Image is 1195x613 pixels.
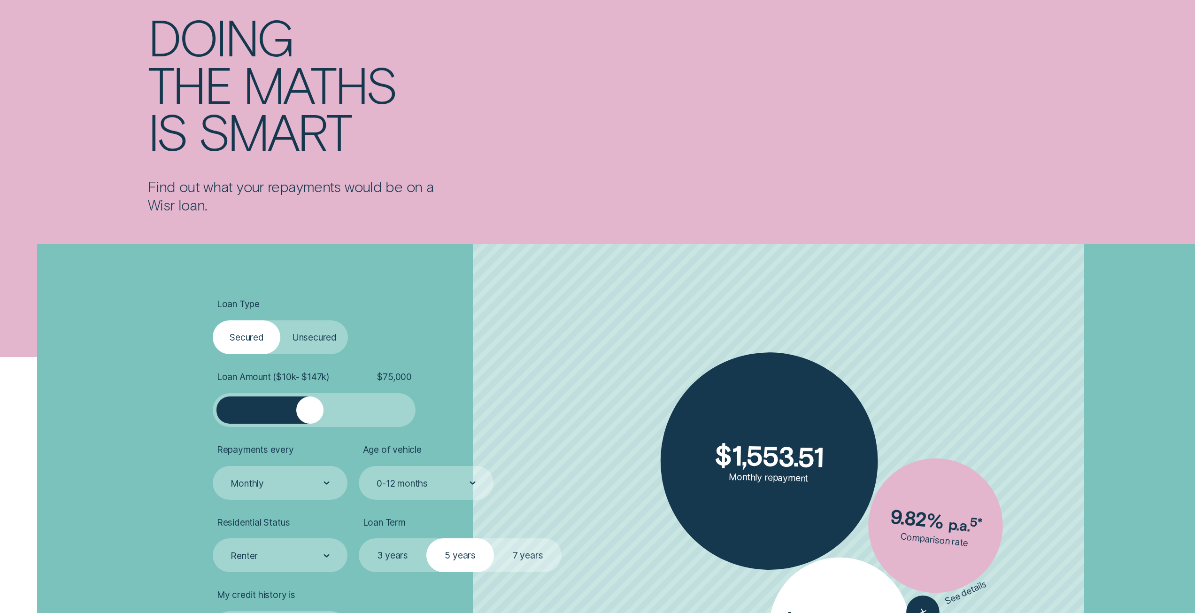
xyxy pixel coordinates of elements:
[148,177,441,214] p: Find out what your repayments would be on a Wisr loan.
[363,444,422,455] span: Age of vehicle
[217,371,330,382] span: Loan Amount ( $10k - $147k )
[148,60,231,107] div: the
[198,107,350,154] div: smart
[243,60,396,107] div: maths
[494,538,562,572] label: 7 years
[213,320,280,354] label: Secured
[231,550,258,561] div: Renter
[217,517,290,528] span: Residential Status
[359,538,426,572] label: 3 years
[377,371,412,382] span: $ 75,000
[943,578,988,607] span: See details
[280,320,348,354] label: Unsecured
[148,13,441,154] h4: Doing the maths is smart
[148,13,293,60] div: Doing
[217,444,294,455] span: Repayments every
[377,478,428,489] div: 0-12 months
[231,478,264,489] div: Monthly
[363,517,406,528] span: Loan Term
[217,589,295,600] span: My credit history is
[148,107,186,154] div: is
[426,538,494,572] label: 5 years
[217,298,260,310] span: Loan Type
